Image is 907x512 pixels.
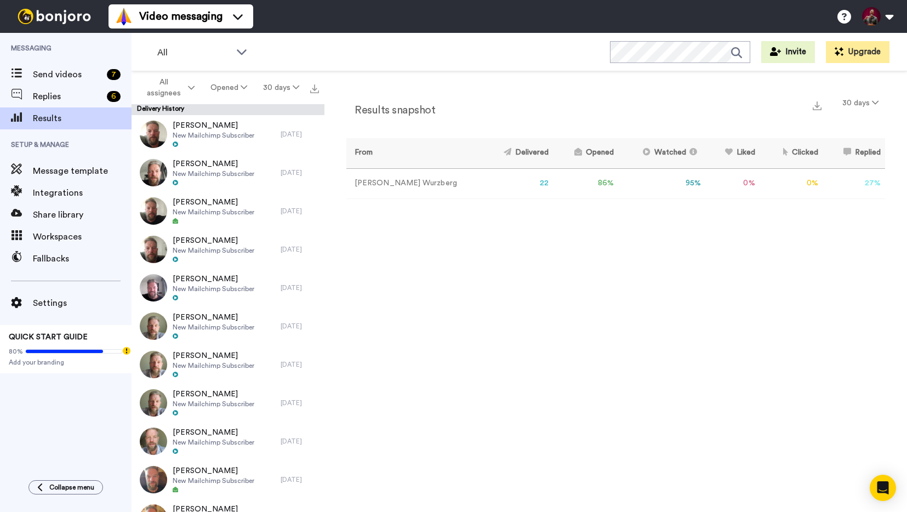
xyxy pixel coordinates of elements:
img: 38413688-b118-4841-9d22-83f1ee82cf4c-thumb.jpg [140,351,167,378]
span: Results [33,112,132,125]
img: c0ee1505-a0f4-49d9-b2d2-d96f6de7a534-thumb.jpg [140,428,167,455]
span: [PERSON_NAME] [173,350,254,361]
div: [DATE] [281,168,319,177]
img: 090d899b-01ed-4fb8-ba2e-88409fdbf25f-thumb.jpg [140,312,167,340]
img: export.svg [813,101,822,110]
span: New Mailchimp Subscriber [173,361,254,370]
div: 6 [107,91,121,102]
div: 7 [107,69,121,80]
div: [DATE] [281,475,319,484]
a: [PERSON_NAME]New Mailchimp Subscriber[DATE] [132,422,324,460]
a: [PERSON_NAME]New Mailchimp Subscriber[DATE] [132,115,324,153]
td: 0 % [705,168,760,198]
button: 30 days [836,93,885,113]
img: 03c06e1f-167d-4a2b-8112-5fff61a0c1cb-thumb.jpg [140,121,167,148]
span: New Mailchimp Subscriber [173,476,254,485]
span: [PERSON_NAME] [173,120,254,131]
div: Tooltip anchor [122,346,132,356]
img: 7cbef91b-9be0-4ace-8db7-fb107e610ed9-thumb.jpg [140,466,167,493]
span: Replies [33,90,102,103]
img: export.svg [310,84,319,93]
span: New Mailchimp Subscriber [173,169,254,178]
button: All assignees [134,72,203,103]
span: [PERSON_NAME] [173,465,254,476]
div: Open Intercom Messenger [870,475,896,501]
span: New Mailchimp Subscriber [173,131,254,140]
span: 80% [9,347,23,356]
span: Video messaging [139,9,223,24]
button: Opened [203,78,255,98]
img: 4b6e02fb-678c-4743-88b8-16bee61fe94d-thumb.jpg [140,274,167,301]
div: [DATE] [281,399,319,407]
a: [PERSON_NAME]New Mailchimp Subscriber[DATE] [132,153,324,192]
span: Collapse menu [49,483,94,492]
button: Export all results that match these filters now. [307,79,322,96]
button: Upgrade [826,41,889,63]
th: From [346,138,482,168]
span: [PERSON_NAME] [173,274,254,285]
a: [PERSON_NAME]New Mailchimp Subscriber[DATE] [132,307,324,345]
span: Integrations [33,186,132,200]
span: Workspaces [33,230,132,243]
a: [PERSON_NAME]New Mailchimp Subscriber[DATE] [132,384,324,422]
span: All assignees [141,77,186,99]
span: Fallbacks [33,252,132,265]
span: Settings [33,297,132,310]
span: Add your branding [9,358,123,367]
th: Delivered [482,138,554,168]
img: 674d19dd-668a-4076-8d5b-5df605008d25-thumb.jpg [140,389,167,417]
td: [PERSON_NAME] Wurzberg [346,168,482,198]
td: 95 % [618,168,705,198]
span: New Mailchimp Subscriber [173,438,254,447]
button: Invite [761,41,815,63]
th: Opened [553,138,618,168]
a: [PERSON_NAME]New Mailchimp Subscriber[DATE] [132,192,324,230]
div: [DATE] [281,437,319,446]
div: Delivery History [132,104,324,115]
span: [PERSON_NAME] [173,235,254,246]
span: Share library [33,208,132,221]
button: Collapse menu [28,480,103,494]
div: [DATE] [281,283,319,292]
th: Clicked [760,138,823,168]
a: [PERSON_NAME]New Mailchimp Subscriber[DATE] [132,269,324,307]
span: New Mailchimp Subscriber [173,285,254,293]
h2: Results snapshot [346,104,435,116]
img: bj-logo-header-white.svg [13,9,95,24]
img: 6f3d285f-1597-4d58-b6ff-ef3c1b3117f8-thumb.jpg [140,236,167,263]
td: 22 [482,168,554,198]
span: New Mailchimp Subscriber [173,246,254,255]
span: [PERSON_NAME] [173,389,254,400]
span: New Mailchimp Subscriber [173,323,254,332]
a: [PERSON_NAME]New Mailchimp Subscriber[DATE] [132,460,324,499]
td: 0 % [760,168,823,198]
span: Message template [33,164,132,178]
td: 27 % [823,168,885,198]
div: [DATE] [281,360,319,369]
span: All [157,46,231,59]
img: vm-color.svg [115,8,133,25]
div: [DATE] [281,245,319,254]
th: Watched [618,138,705,168]
span: Send videos [33,68,102,81]
span: QUICK START GUIDE [9,333,88,341]
div: [DATE] [281,207,319,215]
th: Liked [705,138,760,168]
span: [PERSON_NAME] [173,312,254,323]
button: Export a summary of each team member’s results that match this filter now. [809,97,825,113]
span: [PERSON_NAME] [173,427,254,438]
span: [PERSON_NAME] [173,197,254,208]
th: Replied [823,138,885,168]
div: [DATE] [281,130,319,139]
span: New Mailchimp Subscriber [173,208,254,217]
img: bbdbb8f2-da05-4ff0-bf34-babb0a96e0b6-thumb.jpg [140,197,167,225]
span: [PERSON_NAME] [173,158,254,169]
div: [DATE] [281,322,319,331]
span: New Mailchimp Subscriber [173,400,254,408]
a: [PERSON_NAME]New Mailchimp Subscriber[DATE] [132,345,324,384]
img: d10c408f-2035-4efb-aeb1-aec029d72bef-thumb.jpg [140,159,167,186]
td: 86 % [553,168,618,198]
a: [PERSON_NAME]New Mailchimp Subscriber[DATE] [132,230,324,269]
button: 30 days [255,78,307,98]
